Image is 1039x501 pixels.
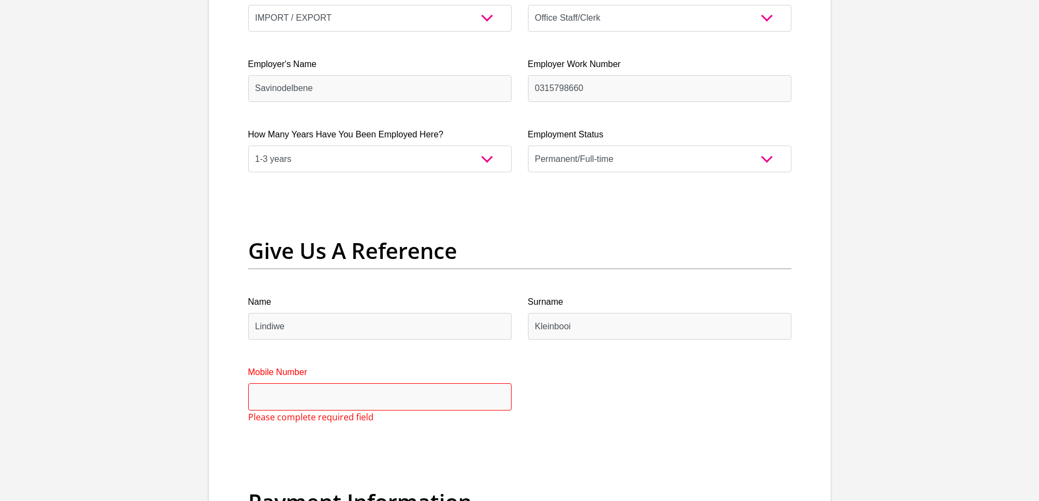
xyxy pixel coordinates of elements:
input: Surname [528,313,791,340]
label: Name [248,295,512,309]
label: Employer's Name [248,58,512,71]
label: Employer Work Number [528,58,791,71]
label: How Many Years Have You Been Employed Here? [248,128,512,141]
label: Employment Status [528,128,791,141]
label: Surname [528,295,791,309]
input: Name [248,313,512,340]
span: Please complete required field [248,411,374,424]
input: Mobile Number [248,383,512,410]
h2: Give Us A Reference [248,238,791,264]
input: Employer's Name [248,75,512,102]
label: Mobile Number [248,366,512,379]
input: Employer Work Number [528,75,791,102]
